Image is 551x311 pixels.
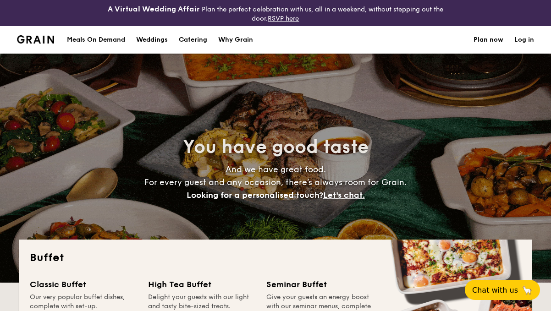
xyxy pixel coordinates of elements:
[218,26,253,54] div: Why Grain
[131,26,173,54] a: Weddings
[17,35,54,44] img: Grain
[474,26,503,54] a: Plan now
[522,285,533,295] span: 🦙
[213,26,259,54] a: Why Grain
[323,190,365,200] span: Let's chat.
[514,26,534,54] a: Log in
[30,251,521,265] h2: Buffet
[61,26,131,54] a: Meals On Demand
[472,286,518,295] span: Chat with us
[179,26,207,54] h1: Catering
[30,278,137,291] div: Classic Buffet
[92,4,459,22] div: Plan the perfect celebration with us, all in a weekend, without stepping out the door.
[266,278,374,291] div: Seminar Buffet
[465,280,540,300] button: Chat with us🦙
[268,15,299,22] a: RSVP here
[173,26,213,54] a: Catering
[148,278,255,291] div: High Tea Buffet
[136,26,168,54] div: Weddings
[17,35,54,44] a: Logotype
[67,26,125,54] div: Meals On Demand
[108,4,200,15] h4: A Virtual Wedding Affair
